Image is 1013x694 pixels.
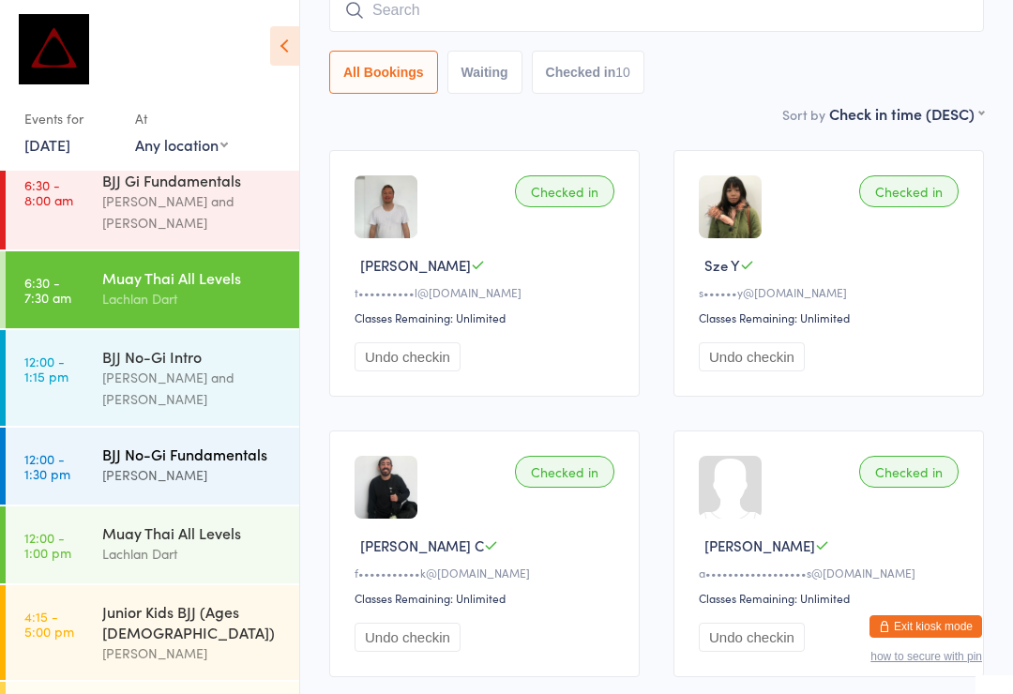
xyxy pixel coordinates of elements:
div: Checked in [515,456,614,488]
div: At [135,103,228,134]
div: Check in time (DESC) [829,103,984,124]
button: Waiting [447,51,522,94]
div: Lachlan Dart [102,543,283,565]
div: 10 [615,65,630,80]
a: 12:00 -1:30 pmBJJ No-Gi Fundamentals[PERSON_NAME] [6,428,299,505]
div: BJJ No-Gi Fundamentals [102,444,283,464]
button: Undo checkin [699,623,805,652]
div: Checked in [859,175,959,207]
button: All Bookings [329,51,438,94]
div: Classes Remaining: Unlimited [355,590,620,606]
img: image1753845971.png [355,175,417,238]
button: how to secure with pin [870,650,982,663]
img: Dominance MMA Abbotsford [19,14,89,84]
img: image1658307972.png [355,456,417,519]
a: 12:00 -1:00 pmMuay Thai All LevelsLachlan Dart [6,506,299,583]
time: 12:00 - 1:30 pm [24,451,70,481]
button: Undo checkin [699,342,805,371]
time: 12:00 - 1:15 pm [24,354,68,384]
div: [PERSON_NAME] and [PERSON_NAME] [102,367,283,410]
div: Checked in [515,175,614,207]
div: [PERSON_NAME] [102,464,283,486]
time: 6:30 - 8:00 am [24,177,73,207]
div: [PERSON_NAME] [102,642,283,664]
button: Undo checkin [355,342,461,371]
div: Events for [24,103,116,134]
a: 4:15 -5:00 pmJunior Kids BJJ (Ages [DEMOGRAPHIC_DATA])[PERSON_NAME] [6,585,299,680]
div: [PERSON_NAME] and [PERSON_NAME] [102,190,283,234]
span: [PERSON_NAME] [704,536,815,555]
div: BJJ Gi Fundamentals [102,170,283,190]
div: BJJ No-Gi Intro [102,346,283,367]
img: image1692696256.png [699,175,762,238]
div: Muay Thai All Levels [102,522,283,543]
a: [DATE] [24,134,70,155]
label: Sort by [782,105,825,124]
button: Exit kiosk mode [869,615,982,638]
button: Checked in10 [532,51,644,94]
time: 12:00 - 1:00 pm [24,530,71,560]
div: Any location [135,134,228,155]
div: Lachlan Dart [102,288,283,309]
time: 4:15 - 5:00 pm [24,609,74,639]
div: Classes Remaining: Unlimited [355,309,620,325]
div: t••••••••••l@[DOMAIN_NAME] [355,284,620,300]
div: s••••••y@[DOMAIN_NAME] [699,284,964,300]
span: Sze Y [704,255,740,275]
time: 6:30 - 7:30 am [24,275,71,305]
button: Undo checkin [355,623,461,652]
div: a••••••••••••••••••s@[DOMAIN_NAME] [699,565,964,581]
div: Muay Thai All Levels [102,267,283,288]
div: Checked in [859,456,959,488]
span: [PERSON_NAME] [360,255,471,275]
div: f•••••••••••k@[DOMAIN_NAME] [355,565,620,581]
a: 12:00 -1:15 pmBJJ No-Gi Intro[PERSON_NAME] and [PERSON_NAME] [6,330,299,426]
div: Junior Kids BJJ (Ages [DEMOGRAPHIC_DATA]) [102,601,283,642]
a: 6:30 -7:30 amMuay Thai All LevelsLachlan Dart [6,251,299,328]
a: 6:30 -8:00 amBJJ Gi Fundamentals[PERSON_NAME] and [PERSON_NAME] [6,154,299,249]
div: Classes Remaining: Unlimited [699,590,964,606]
div: Classes Remaining: Unlimited [699,309,964,325]
span: [PERSON_NAME] C [360,536,484,555]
